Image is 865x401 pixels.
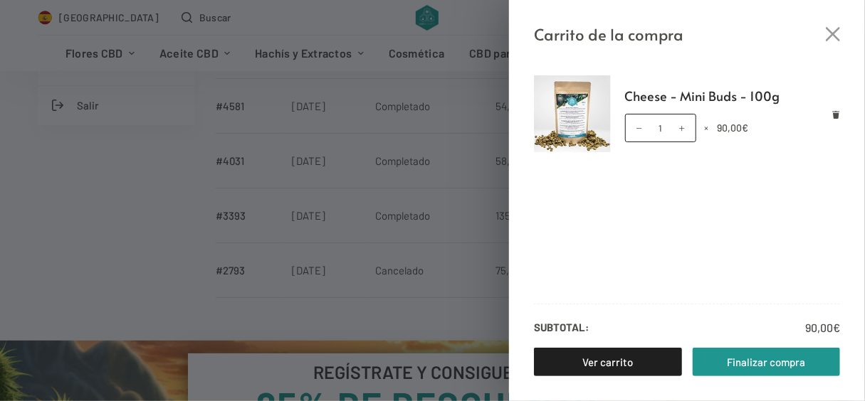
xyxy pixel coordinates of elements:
button: Cerrar el cajón del carrito [826,27,840,41]
strong: Subtotal: [534,319,589,337]
a: Cheese - Mini Buds - 100g [625,85,841,107]
span: Carrito de la compra [534,21,683,47]
a: Eliminar Cheese - Mini Buds - 100g del carrito [832,110,840,118]
span: € [833,321,840,334]
a: Finalizar compra [693,348,841,376]
span: € [743,122,749,134]
bdi: 90,00 [718,122,749,134]
bdi: 90,00 [805,321,840,334]
a: Ver carrito [534,348,682,376]
span: × [705,122,709,134]
input: Cantidad de productos [625,114,696,142]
